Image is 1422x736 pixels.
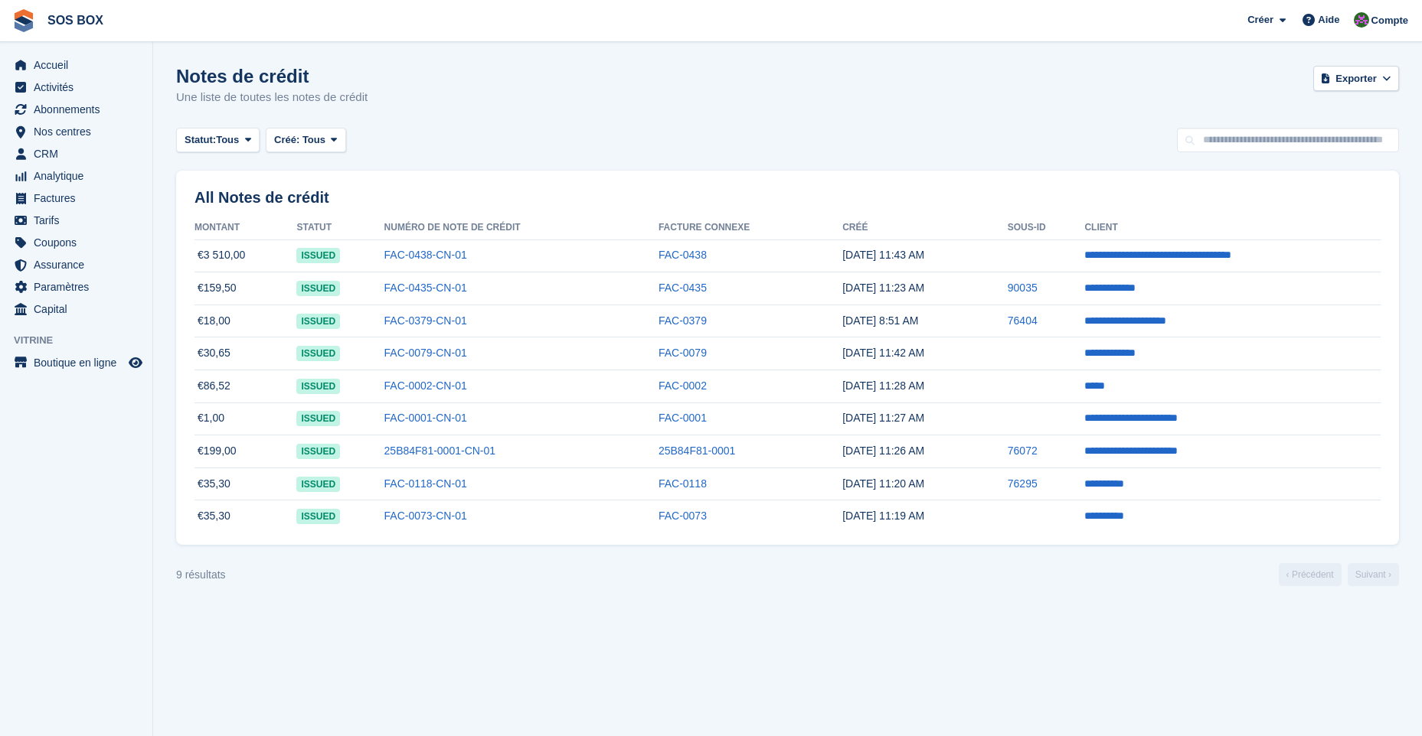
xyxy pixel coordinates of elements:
span: Tarifs [34,210,126,231]
span: issued [296,314,340,329]
th: Statut [296,216,384,240]
a: FAC-0073 [659,510,707,522]
span: Vitrine [14,333,152,348]
span: Créé: [274,134,299,145]
span: issued [296,248,340,263]
a: menu [8,77,145,98]
time: 2025-06-30 09:23:30 UTC [842,282,924,294]
a: 25B84F81-0001 [659,445,735,457]
span: issued [296,346,340,361]
a: menu [8,143,145,164]
a: Suivant [1348,563,1399,586]
a: menu [8,232,145,253]
span: Accueil [34,54,126,76]
td: €159,50 [195,272,296,305]
span: Compte [1371,13,1408,28]
a: FAC-0438-CN-01 [384,249,467,261]
span: Tous [216,132,239,148]
a: menu [8,276,145,298]
a: 90035 [1008,282,1038,294]
td: €86,52 [195,370,296,403]
a: menu [8,187,145,209]
button: Statut: Tous [176,128,260,153]
a: FAC-0118-CN-01 [384,477,467,490]
span: Créer [1247,12,1273,28]
a: Précédent [1279,563,1342,586]
a: FAC-0002-CN-01 [384,379,467,392]
a: menu [8,352,145,373]
img: ALEXANDRE SOUBIRA [1354,12,1369,28]
time: 2025-06-02 06:51:02 UTC [842,314,918,327]
a: FAC-0379 [659,314,707,327]
th: Montant [195,216,296,240]
span: Analytique [34,165,126,187]
a: FAC-0118 [659,477,707,490]
span: CRM [34,143,126,164]
a: menu [8,54,145,76]
h1: Notes de crédit [176,66,368,86]
td: €35,30 [195,467,296,500]
span: Tous [302,134,325,145]
a: FAC-0079-CN-01 [384,347,467,359]
span: Coupons [34,232,126,253]
span: issued [296,477,340,492]
span: Aide [1318,12,1339,28]
th: Facture connexe [659,216,842,240]
h2: All Notes de crédit [195,189,1381,207]
td: €3 510,00 [195,239,296,272]
th: Client [1084,216,1381,240]
span: Activités [34,77,126,98]
a: 76404 [1008,314,1038,327]
td: €35,30 [195,500,296,532]
span: issued [296,281,340,296]
th: Numéro de note de crédit [384,216,659,240]
a: Boutique d'aperçu [126,353,145,372]
a: menu [8,298,145,320]
td: €1,00 [195,402,296,435]
div: 9 résultats [176,567,226,583]
span: Capital [34,298,126,320]
span: issued [296,509,340,524]
th: Sous-ID [1008,216,1085,240]
nav: Page [1276,563,1402,586]
button: Créé: Tous [266,128,346,153]
time: 2025-05-26 09:42:48 UTC [842,347,924,359]
a: menu [8,165,145,187]
button: Exporter [1313,66,1399,91]
span: Nos centres [34,121,126,142]
a: menu [8,121,145,142]
td: €199,00 [195,435,296,468]
a: 25B84F81-0001-CN-01 [384,445,496,457]
a: FAC-0435-CN-01 [384,282,467,294]
time: 2025-05-26 09:28:21 UTC [842,379,924,392]
a: 76295 [1008,477,1038,490]
a: FAC-0001-CN-01 [384,412,467,424]
span: Statut: [185,132,216,148]
span: issued [296,379,340,394]
span: issued [296,411,340,426]
time: 2025-05-26 09:20:22 UTC [842,477,924,490]
a: FAC-0073-CN-01 [384,510,467,522]
a: menu [8,254,145,275]
a: FAC-0438 [659,249,707,261]
time: 2025-05-26 09:27:29 UTC [842,412,924,424]
span: Abonnements [34,99,126,120]
span: Boutique en ligne [34,352,126,373]
p: Une liste de toutes les notes de crédit [176,89,368,106]
time: 2025-05-26 09:19:29 UTC [842,510,924,522]
a: 76072 [1008,445,1038,457]
span: Assurance [34,254,126,275]
img: stora-icon-8386f47178a22dfd0bd8f6a31ec36ba5ce8667c1dd55bd0f319d3a0aa187defe.svg [12,9,35,32]
time: 2025-05-26 09:26:53 UTC [842,445,924,457]
a: FAC-0079 [659,347,707,359]
time: 2025-07-24 09:43:31 UTC [842,249,924,261]
th: Créé [842,216,1008,240]
span: issued [296,444,340,459]
a: FAC-0435 [659,282,707,294]
a: SOS BOX [41,8,110,33]
span: Paramètres [34,276,126,298]
span: Exporter [1335,71,1376,86]
a: FAC-0002 [659,379,707,392]
td: €30,65 [195,337,296,370]
td: €18,00 [195,304,296,337]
